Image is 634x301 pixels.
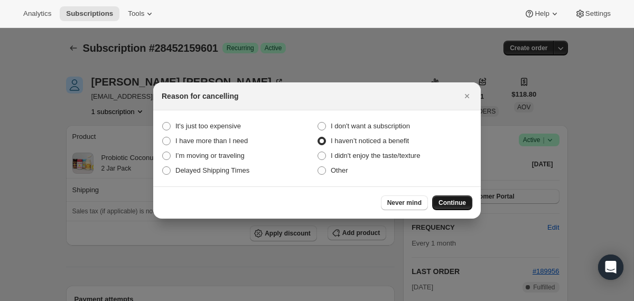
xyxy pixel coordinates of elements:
[331,137,409,145] span: I haven’t noticed a benefit
[460,89,474,104] button: Close
[175,122,241,130] span: It's just too expensive
[175,137,248,145] span: I have more than I need
[175,152,245,159] span: I’m moving or traveling
[17,6,58,21] button: Analytics
[598,255,623,280] div: Open Intercom Messenger
[66,10,113,18] span: Subscriptions
[381,195,428,210] button: Never mind
[439,199,466,207] span: Continue
[331,166,348,174] span: Other
[175,166,249,174] span: Delayed Shipping Times
[387,199,422,207] span: Never mind
[535,10,549,18] span: Help
[568,6,617,21] button: Settings
[23,10,51,18] span: Analytics
[518,6,566,21] button: Help
[331,122,410,130] span: I don't want a subscription
[331,152,420,159] span: I didn't enjoy the taste/texture
[128,10,144,18] span: Tools
[122,6,161,21] button: Tools
[60,6,119,21] button: Subscriptions
[432,195,472,210] button: Continue
[162,91,238,101] h2: Reason for cancelling
[585,10,611,18] span: Settings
